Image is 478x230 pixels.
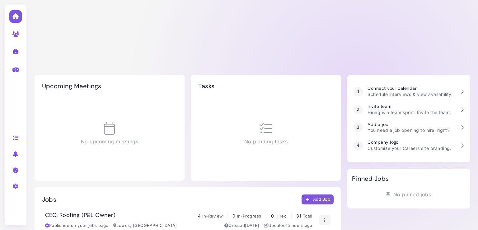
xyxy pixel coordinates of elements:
[113,223,177,229] div: Lewes, [GEOGRAPHIC_DATA]
[350,137,467,155] a: 4 Company logo Customize your Careers site branding.
[354,105,363,114] div: 2
[302,194,334,204] button: Add Job
[352,189,465,200] div: No pinned jobs
[45,223,109,229] div: Published on your jobs page
[368,109,451,116] p: Hiring is a team sport. Invite the team.
[198,96,334,171] div: No pending tasks
[354,141,363,150] div: 4
[198,82,214,90] h2: Tasks
[245,223,259,228] time: Aug 13, 2025
[271,213,274,218] span: 0
[198,213,201,218] span: 4
[303,213,312,218] span: Total
[232,213,235,218] span: 0
[237,213,261,218] span: In-Progress
[350,101,467,119] a: 2 Invite team Hiring is a team sport. Invite the team.
[264,223,312,229] div: Updated
[42,196,57,203] h2: Jobs
[354,87,363,96] div: 1
[368,122,449,127] h3: Add a job
[368,140,451,145] h3: Company logo
[42,96,177,171] div: No upcoming meetings
[368,91,452,98] p: Schedule interviews & view availability.
[368,145,451,151] p: Customize your Careers site branding.
[296,213,301,218] span: 31
[368,104,451,109] h3: Invite team
[352,175,389,182] h2: Pinned Jobs
[45,212,116,219] h3: CEO, Roofing (P&L Owner)
[368,86,452,91] h3: Connect your calendar
[42,82,101,90] h2: Upcoming Meetings
[224,223,260,229] div: Created
[368,127,449,133] p: You need a job opening to hire, right?
[202,213,223,218] span: In-Review
[350,83,467,101] a: 1 Connect your calendar Schedule interviews & view availability.
[275,213,287,218] span: Hired
[286,223,312,228] time: Aug 17, 2025
[350,119,467,137] a: 3 Add a job You need a job opening to hire, right?
[354,123,363,132] div: 3
[305,196,330,203] div: Add Job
